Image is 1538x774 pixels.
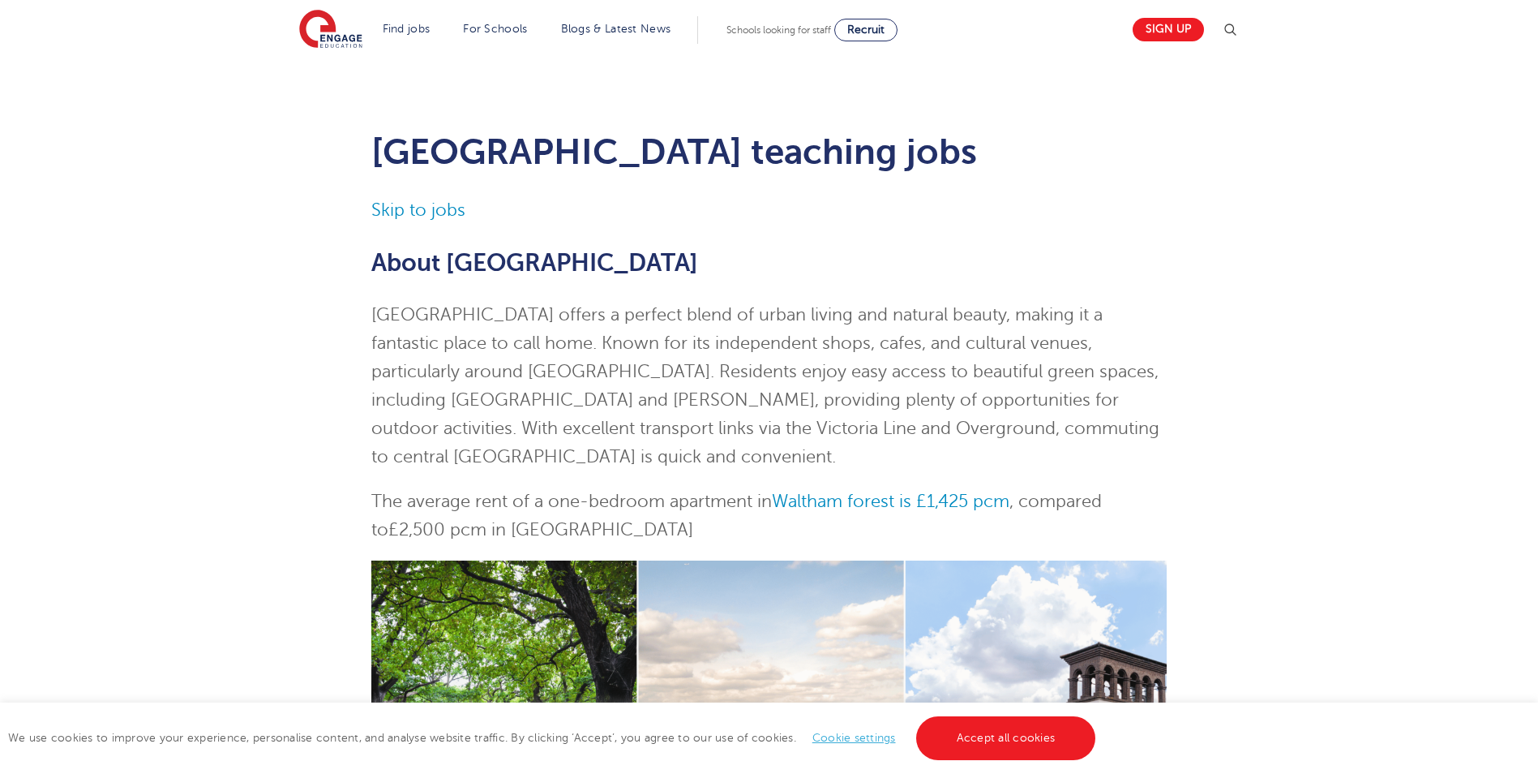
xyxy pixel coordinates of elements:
[299,10,362,50] img: Engage Education
[726,24,831,36] span: Schools looking for staff
[812,732,896,744] a: Cookie settings
[371,301,1167,471] p: [GEOGRAPHIC_DATA] offers a perfect blend of urban living and natural beauty, making it a fantasti...
[834,19,898,41] a: Recruit
[8,732,1099,744] span: We use cookies to improve your experience, personalise content, and analyse website traffic. By c...
[388,520,693,540] span: £2,500 pcm in [GEOGRAPHIC_DATA]
[916,716,1096,760] a: Accept all cookies
[383,23,431,35] a: Find jobs
[772,492,1009,511] a: Waltham forest is £1,425 pcm
[371,131,1167,172] h1: [GEOGRAPHIC_DATA] teaching jobs
[371,200,465,220] a: Skip to jobs
[847,24,885,36] span: Recruit
[371,492,772,511] span: The average rent of a one-bedroom apartment in
[561,23,671,35] a: Blogs & Latest News
[1133,18,1204,41] a: Sign up
[371,249,698,277] span: About [GEOGRAPHIC_DATA]
[463,23,527,35] a: For Schools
